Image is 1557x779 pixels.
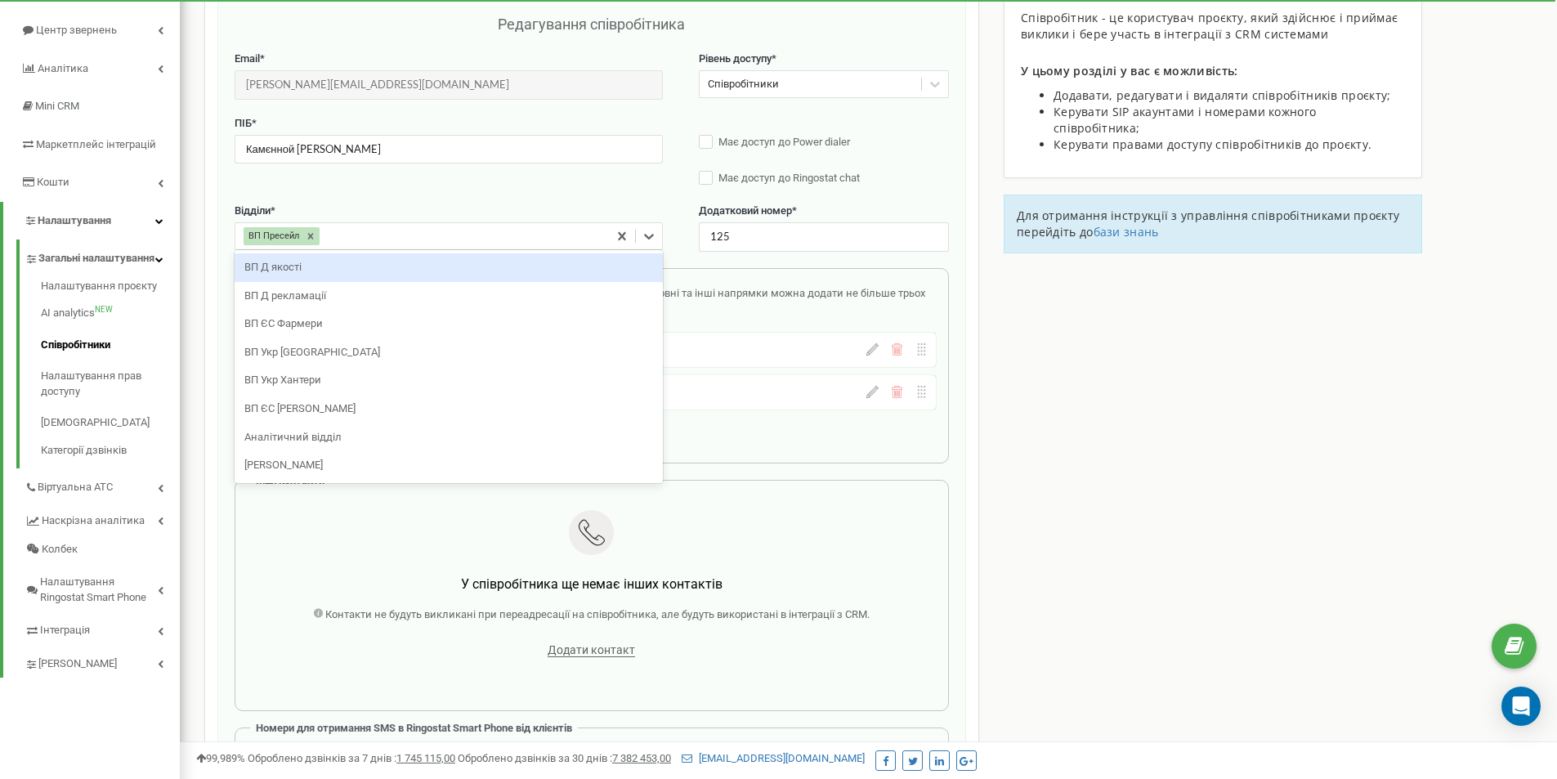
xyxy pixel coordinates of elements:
[235,310,663,338] div: ВП ЄС Фармери
[248,752,455,764] span: Оброблено дзвінків за 7 днів :
[256,474,324,486] span: Інші контакти
[41,279,180,298] a: Налаштування проєкту
[235,423,663,452] div: Аналітичний відділ
[1017,208,1399,240] span: Для отримання інструкції з управління співробітниками проєкту перейдіть до
[699,222,949,251] input: Вкажіть додатковий номер
[235,282,663,311] div: ВП Д рекламації
[25,563,180,611] a: Налаштування Ringostat Smart Phone
[42,542,78,557] span: Колбек
[235,253,663,282] div: ВП Д якості
[25,240,180,273] a: Загальні налаштування
[548,643,635,657] span: Додати контакт
[235,366,663,395] div: ВП Укр Хантери
[36,24,117,36] span: Центр звернень
[38,480,113,495] span: Віртуальна АТС
[396,752,455,764] u: 1 745 115,00
[235,338,663,367] div: ВП Укр [GEOGRAPHIC_DATA]
[1054,87,1391,103] span: Додавати, редагувати і видаляти співробітників проєкту;
[41,298,180,329] a: AI analyticsNEW
[25,535,180,564] a: Колбек
[41,407,180,439] a: [DEMOGRAPHIC_DATA]
[38,251,154,266] span: Загальні налаштування
[41,360,180,407] a: Налаштування прав доступу
[708,77,779,92] div: Співробітники
[235,117,252,129] span: ПІБ
[25,645,180,678] a: [PERSON_NAME]
[40,575,158,605] span: Налаштування Ringostat Smart Phone
[718,172,860,184] span: Має доступ до Ringostat chat
[36,138,156,150] span: Маркетплейс інтеграцій
[41,329,180,361] a: Співробітники
[498,16,685,33] span: Редагування співробітника
[1094,224,1159,240] a: бази знань
[196,752,245,764] span: 99,989%
[458,752,671,764] span: Оброблено дзвінків за 30 днів :
[612,752,671,764] u: 7 382 453,00
[235,451,663,480] div: [PERSON_NAME]
[25,468,180,502] a: Віртуальна АТС
[37,176,69,188] span: Кошти
[235,204,271,217] span: Відділи
[461,576,723,592] span: У співробітника ще немає інших контактів
[325,608,870,620] span: Контакти не будуть викликані при переадресації на співробітника, але будуть використані в інтегра...
[35,100,79,112] span: Mini CRM
[1054,104,1316,136] span: Керувати SIP акаунтами і номерами кожного співробітника;
[3,202,180,240] a: Налаштування
[42,513,145,529] span: Наскрізна аналітика
[41,439,180,459] a: Категорії дзвінків
[38,656,117,672] span: [PERSON_NAME]
[25,611,180,645] a: Інтеграція
[244,227,302,245] div: ВП Пресейл
[1021,63,1238,78] span: У цьому розділі у вас є можливість:
[1054,137,1371,152] span: Керувати правами доступу співробітників до проєкту.
[40,623,90,638] span: Інтеграція
[699,52,772,65] span: Рівень доступу
[699,204,792,217] span: Додатковий номер
[235,135,663,163] input: Введіть ПІБ
[1501,687,1541,726] div: Open Intercom Messenger
[25,502,180,535] a: Наскрізна аналітика
[38,62,88,74] span: Аналiтика
[235,70,663,99] input: Введіть Email
[38,214,111,226] span: Налаштування
[235,52,260,65] span: Email
[1021,10,1398,42] span: Співробітник - це користувач проєкту, який здійснює і приймає виклики і бере участь в інтеграції ...
[682,752,865,764] a: [EMAIL_ADDRESS][DOMAIN_NAME]
[256,722,572,734] span: Номери для отримання SMS в Ringostat Smart Phone від клієнтів
[718,136,850,148] span: Має доступ до Power dialer
[235,395,663,423] div: ВП ЄС [PERSON_NAME]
